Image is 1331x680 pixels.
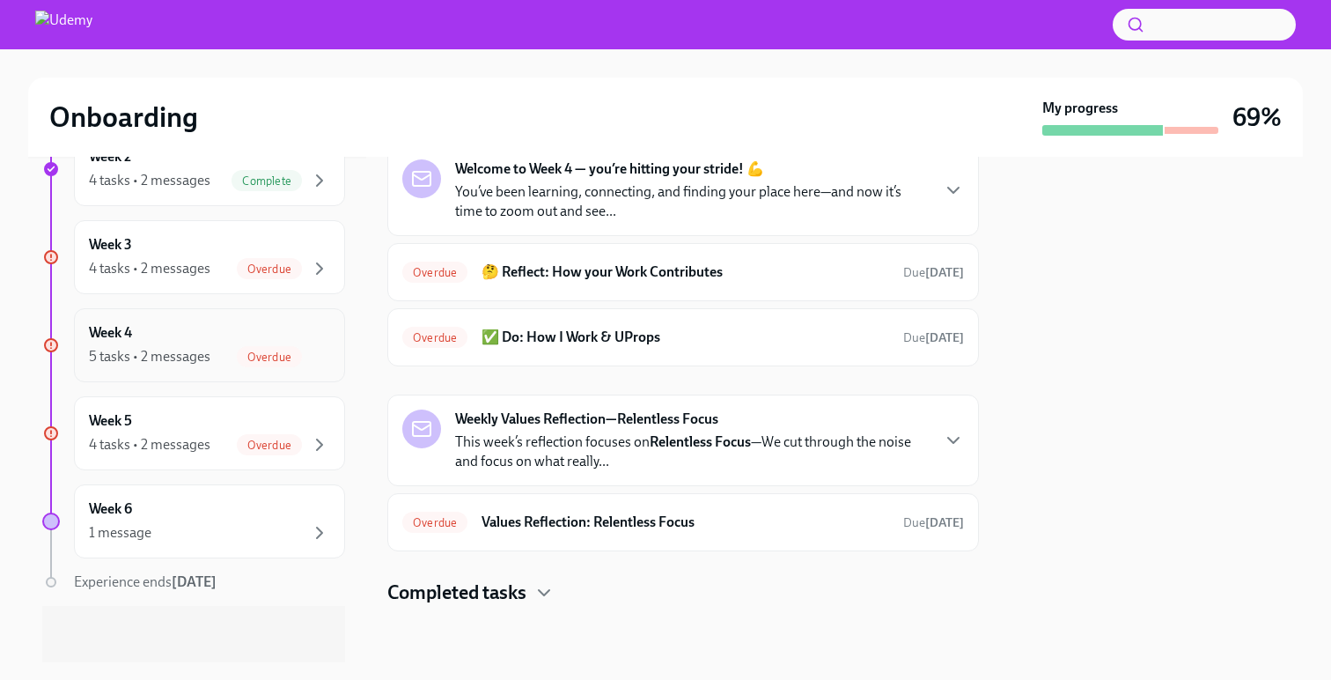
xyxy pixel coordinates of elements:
strong: [DATE] [925,515,964,530]
a: Week 54 tasks • 2 messagesOverdue [42,396,345,470]
strong: [DATE] [925,330,964,345]
h4: Completed tasks [387,580,526,606]
span: Overdue [237,439,302,452]
strong: Welcome to Week 4 — you’re hitting your stride! 💪 [455,159,764,179]
span: Overdue [402,516,467,529]
h6: Week 3 [89,235,132,255]
div: 4 tasks • 2 messages [89,435,210,455]
span: Due [903,330,964,345]
strong: Relentless Focus [650,433,751,450]
h6: 🤔 Reflect: How your Work Contributes [482,262,889,282]
span: Complete [232,174,302,188]
strong: [DATE] [925,265,964,280]
div: 1 message [89,523,151,543]
h3: 69% [1232,101,1282,133]
span: Overdue [402,331,467,344]
span: Experience ends [74,573,217,590]
span: Due [903,515,964,530]
span: August 23rd, 2025 10:00 [903,264,964,281]
span: August 25th, 2025 10:00 [903,514,964,531]
p: This week’s reflection focuses on —We cut through the noise and focus on what really... [455,432,929,471]
div: 5 tasks • 2 messages [89,347,210,366]
span: Overdue [237,351,302,364]
span: Due [903,265,964,280]
strong: Weekly Values Reflection—Relentless Focus [455,410,718,429]
h2: Onboarding [49,100,198,135]
span: Overdue [237,262,302,276]
a: OverdueValues Reflection: Relentless FocusDue[DATE] [402,508,964,536]
h6: Week 6 [89,499,132,519]
img: Udemy [35,11,92,39]
span: August 23rd, 2025 10:00 [903,329,964,346]
div: Completed tasks [387,580,979,606]
h6: ✅ Do: How I Work & UProps [482,328,889,347]
h6: Week 5 [89,411,132,431]
span: Overdue [402,266,467,279]
h6: Week 2 [89,147,131,166]
a: Overdue🤔 Reflect: How your Work ContributesDue[DATE] [402,258,964,286]
strong: [DATE] [172,573,217,590]
a: Week 24 tasks • 2 messagesComplete [42,132,345,206]
div: 4 tasks • 2 messages [89,171,210,190]
h6: Week 4 [89,323,132,343]
p: You’ve been learning, connecting, and finding your place here—and now it’s time to zoom out and s... [455,182,929,221]
a: Week 34 tasks • 2 messagesOverdue [42,220,345,294]
a: Week 61 message [42,484,345,558]
strong: My progress [1042,99,1118,118]
h6: Values Reflection: Relentless Focus [482,513,889,532]
a: Week 45 tasks • 2 messagesOverdue [42,308,345,382]
a: Overdue✅ Do: How I Work & UPropsDue[DATE] [402,323,964,351]
div: 4 tasks • 2 messages [89,259,210,278]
